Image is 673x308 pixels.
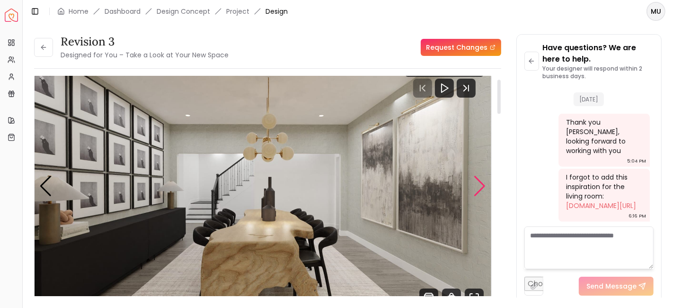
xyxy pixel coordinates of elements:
[421,39,501,56] a: Request Changes
[157,7,210,16] li: Design Concept
[419,289,438,308] svg: Shop Products from this design
[457,79,476,98] svg: Next Track
[566,201,636,210] a: [DOMAIN_NAME][URL]
[543,42,654,65] p: Have questions? We are here to help.
[105,7,141,16] a: Dashboard
[465,289,484,308] svg: Fullscreen
[574,92,604,106] span: [DATE]
[61,50,229,60] small: Designed for You – Take a Look at Your New Space
[439,82,450,94] svg: Play
[69,7,89,16] a: Home
[566,118,640,155] div: Thank you [PERSON_NAME], looking forward to working with you
[5,9,18,22] a: Spacejoy
[442,289,461,308] svg: 360 View
[646,2,665,21] button: MU
[474,176,487,197] div: Next slide
[61,34,229,49] h3: Revision 3
[647,3,664,20] span: MU
[39,176,52,197] div: Previous slide
[629,211,646,221] div: 6:16 PM
[543,65,654,80] p: Your designer will respond within 2 business days.
[627,156,646,166] div: 5:04 PM
[226,7,249,16] a: Project
[566,172,640,210] div: I forgot to add this inspiration for the living room:
[57,7,288,16] nav: breadcrumb
[266,7,288,16] span: Design
[5,9,18,22] img: Spacejoy Logo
